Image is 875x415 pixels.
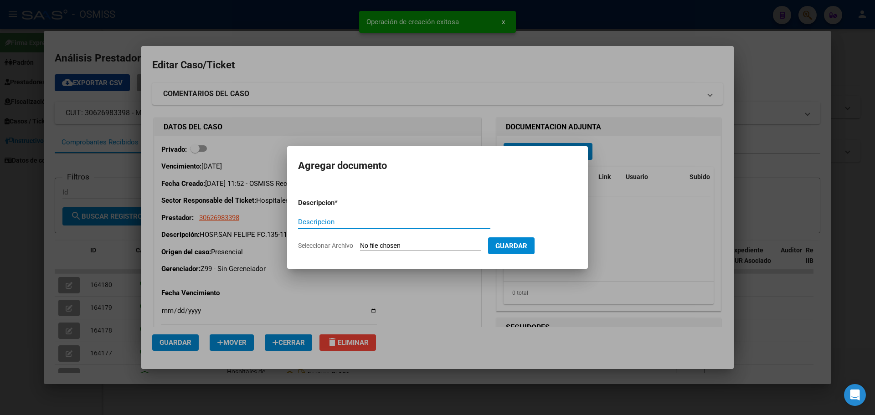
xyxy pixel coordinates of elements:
[844,384,866,406] div: Open Intercom Messenger
[488,237,535,254] button: Guardar
[298,198,382,208] p: Descripcion
[298,157,577,174] h2: Agregar documento
[298,242,353,249] span: Seleccionar Archivo
[495,242,527,250] span: Guardar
